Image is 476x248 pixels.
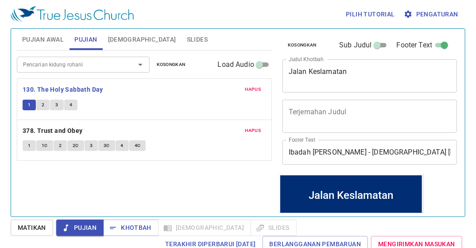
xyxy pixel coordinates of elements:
[157,61,186,69] span: Kosongkan
[129,140,146,151] button: 4C
[103,220,159,236] button: Khotbah
[108,34,176,45] span: [DEMOGRAPHIC_DATA]
[36,100,50,110] button: 2
[42,101,44,109] span: 2
[63,222,97,233] span: Pujian
[151,59,191,70] button: Kosongkan
[98,140,115,151] button: 3C
[339,40,372,50] span: Sub Judul
[56,220,104,236] button: Pujian
[54,140,67,151] button: 2
[73,142,79,150] span: 2C
[121,142,124,150] span: 4
[59,142,62,150] span: 2
[135,142,141,150] span: 4C
[85,140,98,151] button: 3
[240,125,267,136] button: Hapus
[23,100,36,110] button: 1
[90,142,93,150] span: 3
[406,9,458,20] span: Pengaturan
[187,34,208,45] span: Slides
[342,6,399,23] button: Pilih tutorial
[70,101,72,109] span: 4
[74,34,97,45] span: Pujian
[346,9,395,20] span: Pilih tutorial
[50,100,63,110] button: 3
[23,125,83,136] b: 378. Trust and Obey
[104,142,110,150] span: 3C
[67,140,84,151] button: 2C
[116,140,129,151] button: 4
[23,140,36,151] button: 1
[22,34,64,45] span: Pujian Awal
[240,84,267,95] button: Hapus
[11,6,134,22] img: True Jesus Church
[36,140,53,151] button: 1C
[288,41,317,49] span: Kosongkan
[110,222,151,233] span: Khotbah
[402,6,462,23] button: Pengaturan
[42,142,48,150] span: 1C
[55,101,58,109] span: 3
[289,67,451,84] textarea: Jalan Keslamatan
[23,125,84,136] button: 378. Trust and Obey
[28,142,31,150] span: 1
[218,59,255,70] span: Load Audio
[283,40,322,50] button: Kosongkan
[134,58,147,71] button: Open
[245,127,261,135] span: Hapus
[28,101,31,109] span: 1
[64,100,77,110] button: 4
[23,84,103,95] b: 130. The Holy Sabbath Day
[245,85,261,93] span: Hapus
[397,40,433,50] span: Footer Text
[23,84,104,95] button: 130. The Holy Sabbath Day
[18,222,46,233] span: Matikan
[11,220,53,236] button: Matikan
